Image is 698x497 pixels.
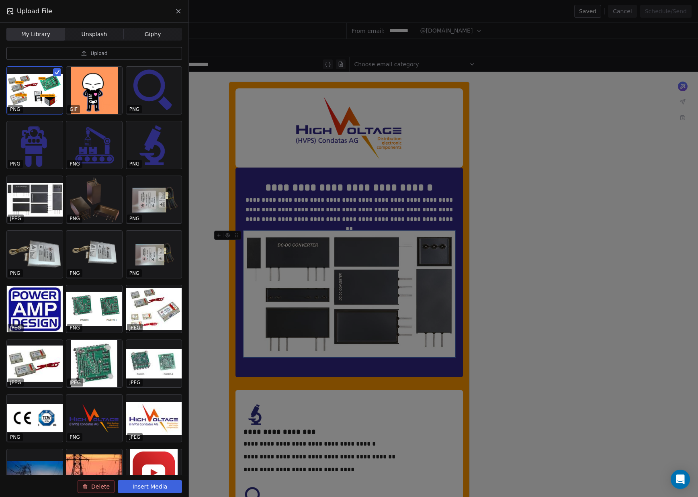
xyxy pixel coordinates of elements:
[10,215,21,222] p: JPEG
[129,106,140,112] p: PNG
[17,6,52,16] span: Upload File
[10,434,20,440] p: PNG
[70,434,80,440] p: PNG
[90,50,107,57] span: Upload
[129,215,140,222] p: PNG
[129,325,141,331] p: JPEG
[10,325,21,331] p: JPEG
[6,47,182,60] button: Upload
[671,470,690,489] div: Open Intercom Messenger
[129,270,140,276] p: PNG
[10,379,21,386] p: JPEG
[129,161,140,167] p: PNG
[70,379,81,386] p: JPEG
[70,325,80,331] p: PNG
[10,161,20,167] p: PNG
[145,30,161,39] span: Giphy
[129,434,141,440] p: JPEG
[129,379,141,386] p: JPEG
[70,270,80,276] p: PNG
[70,215,80,222] p: PNG
[118,480,182,493] button: Insert Media
[82,30,107,39] span: Unsplash
[70,161,80,167] p: PNG
[10,270,20,276] p: PNG
[70,106,78,112] p: GIF
[78,480,115,493] button: Delete
[10,106,20,112] p: PNG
